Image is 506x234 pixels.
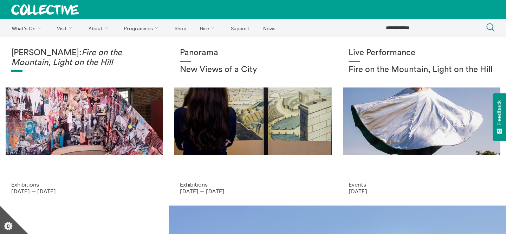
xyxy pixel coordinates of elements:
[257,19,281,37] a: News
[337,37,506,206] a: Photo: Eoin Carey Live Performance Fire on the Mountain, Light on the Hill Events [DATE]
[180,188,326,194] p: [DATE] — [DATE]
[118,19,167,37] a: Programmes
[11,181,157,188] p: Exhibitions
[180,65,326,75] h2: New Views of a City
[180,48,326,58] h1: Panorama
[194,19,223,37] a: Hire
[349,188,495,194] p: [DATE]
[349,65,495,75] h2: Fire on the Mountain, Light on the Hill
[51,19,81,37] a: Visit
[11,188,157,194] p: [DATE] — [DATE]
[6,19,50,37] a: What's On
[169,37,337,206] a: Collective Panorama June 2025 small file 8 Panorama New Views of a City Exhibitions [DATE] — [DATE]
[496,100,502,125] span: Feedback
[11,48,157,67] h1: [PERSON_NAME]:
[493,93,506,141] button: Feedback - Show survey
[225,19,255,37] a: Support
[180,181,326,188] p: Exhibitions
[349,181,495,188] p: Events
[82,19,117,37] a: About
[349,48,495,58] h1: Live Performance
[168,19,192,37] a: Shop
[11,48,122,67] em: Fire on the Mountain, Light on the Hill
